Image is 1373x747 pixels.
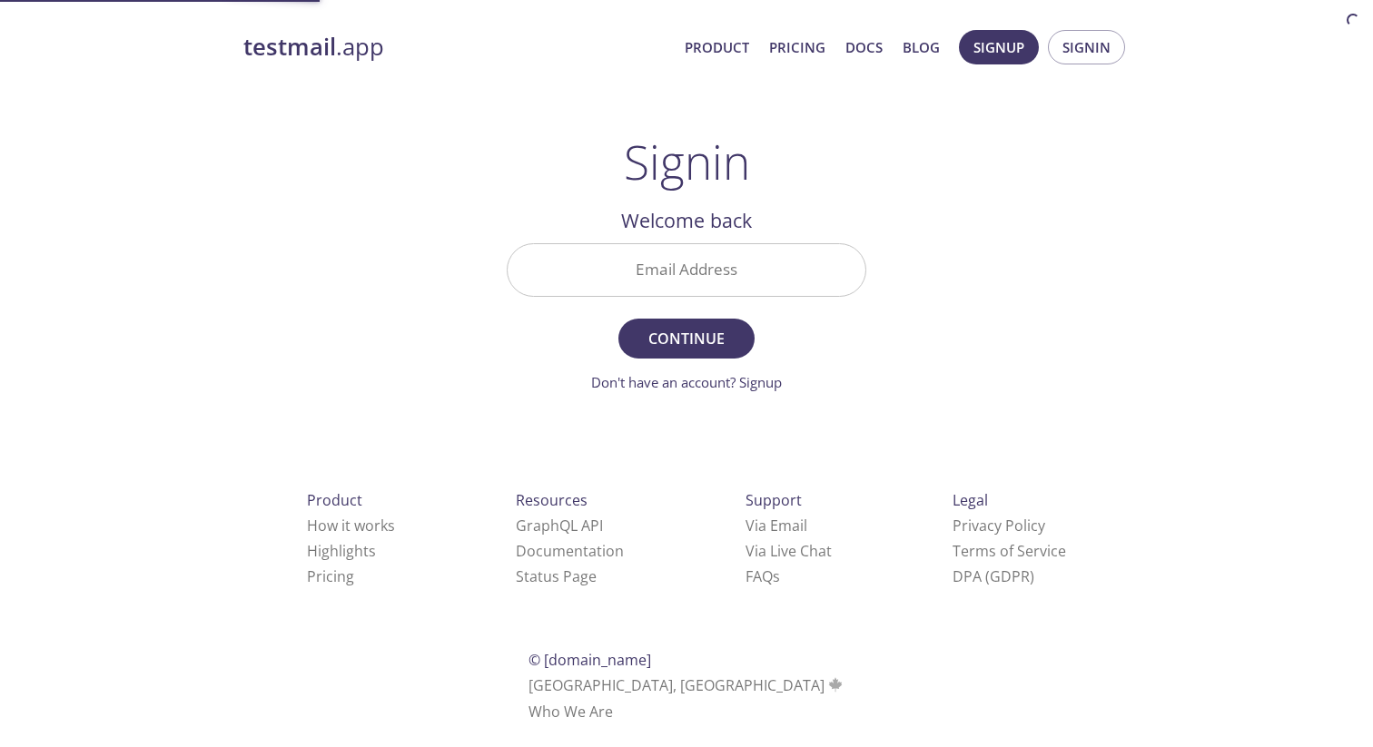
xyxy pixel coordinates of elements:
[746,490,802,510] span: Support
[528,675,845,695] span: [GEOGRAPHIC_DATA], [GEOGRAPHIC_DATA]
[1048,30,1125,64] button: Signin
[959,30,1039,64] button: Signup
[243,31,336,63] strong: testmail
[953,566,1034,586] a: DPA (GDPR)
[516,516,603,536] a: GraphQL API
[591,373,782,391] a: Don't have an account? Signup
[973,35,1024,59] span: Signup
[903,35,940,59] a: Blog
[618,319,755,359] button: Continue
[307,490,362,510] span: Product
[845,35,883,59] a: Docs
[769,35,825,59] a: Pricing
[1062,35,1111,59] span: Signin
[528,702,613,722] a: Who We Are
[953,490,988,510] span: Legal
[624,134,750,189] h1: Signin
[307,566,354,586] a: Pricing
[516,566,597,586] a: Status Page
[516,490,588,510] span: Resources
[685,35,749,59] a: Product
[507,205,866,236] h2: Welcome back
[638,326,735,351] span: Continue
[528,650,651,670] span: © [DOMAIN_NAME]
[953,516,1045,536] a: Privacy Policy
[773,566,780,586] span: s
[307,516,395,536] a: How it works
[746,566,780,586] a: FAQ
[243,32,670,63] a: testmail.app
[746,541,832,561] a: Via Live Chat
[746,516,807,536] a: Via Email
[516,541,624,561] a: Documentation
[307,541,376,561] a: Highlights
[953,541,1066,561] a: Terms of Service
